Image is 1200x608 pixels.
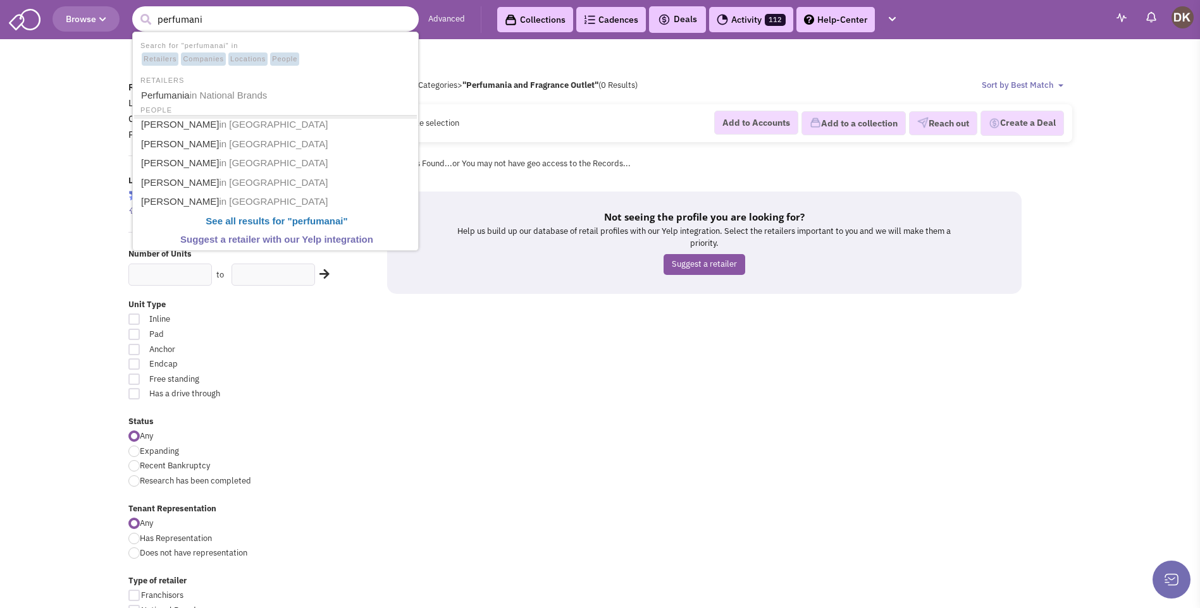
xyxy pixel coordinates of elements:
a: Suggest a retailer [664,254,745,275]
img: Deal-Dollar.png [989,116,1000,130]
span: in [GEOGRAPHIC_DATA] [219,138,328,149]
img: Cadences_logo.png [584,15,595,24]
span: in [GEOGRAPHIC_DATA] [219,177,328,188]
img: SmartAdmin [9,6,40,30]
img: Activity.png [717,14,728,25]
a: Activity112 [709,7,793,32]
span: Pad [141,329,281,341]
span: Has a drive through [141,388,281,400]
span: Has Representation [140,533,212,544]
a: [PERSON_NAME]in [GEOGRAPHIC_DATA] [137,154,416,173]
a: See all results for "perfumanai" [137,212,416,231]
span: Endcap [141,358,281,370]
span: in [GEOGRAPHIC_DATA] [219,119,328,130]
span: Franchisors [141,590,183,600]
img: icon-collection-lavender.png [810,117,821,128]
span: All Categories (0 Results) [406,80,638,90]
label: Locally Famous [128,175,352,187]
span: Recent Bankruptcy [140,460,210,471]
span: > [457,80,462,90]
img: help.png [804,15,814,25]
label: Status [128,416,352,428]
a: People [128,128,158,140]
img: Donnie Keller [1172,6,1194,28]
label: Unit Type [128,299,352,311]
p: Help us build up our database of retail profiles with our Yelp integration. Select the retailers ... [450,226,958,249]
a: [PERSON_NAME]in [GEOGRAPHIC_DATA] [137,116,416,134]
b: perfumanai [292,216,343,226]
span: in National Brands [190,90,268,100]
button: Reach out [909,111,977,135]
a: Help-Center [796,7,875,32]
span: Free standing [141,374,281,386]
a: [PERSON_NAME]in [GEOGRAPHIC_DATA] [137,174,416,192]
span: Anchor [141,344,281,356]
button: Browse [53,6,120,32]
input: Search [132,6,419,32]
span: Any [140,430,153,441]
button: Deals [654,11,701,28]
span: No Records Found...or You may not have geo access to the Records... [378,158,631,169]
label: to [216,269,224,281]
a: Retailers [128,81,166,93]
span: 112 [765,14,786,26]
a: Collections [497,7,573,32]
li: Search for "perfumanai" in [134,38,417,67]
img: icon-deals.svg [658,12,671,27]
label: Type of retailer [128,575,352,587]
img: icon-collection-lavender-black.svg [505,14,517,26]
b: See all results for " " [206,216,347,226]
span: People [270,52,299,66]
a: [PERSON_NAME]in [GEOGRAPHIC_DATA] [137,193,416,211]
div: Search Nearby [311,266,331,283]
b: Suggest a retailer with our Yelp integration [180,234,373,245]
label: Tenant Representation [128,503,352,515]
button: Add to Accounts [714,111,798,135]
img: VectorPaper_Plane.png [917,117,929,128]
span: Any [140,518,153,528]
li: RETAILERS [134,73,417,86]
span: Locations [228,52,268,66]
span: in [GEOGRAPHIC_DATA] [219,157,328,168]
b: "Perfumania and Fragrance Outlet" [462,80,598,90]
a: [PERSON_NAME]in [GEOGRAPHIC_DATA] [137,135,416,154]
span: Deals [658,13,697,25]
span: Browse [66,13,106,25]
label: Number of Units [128,248,352,260]
img: locallyfamous-upvote.png [128,207,136,214]
a: Advanced [428,13,465,25]
span: in [GEOGRAPHIC_DATA] [219,196,328,207]
button: Add to a collection [801,111,906,135]
a: Companies [128,112,176,125]
a: Cadences [576,7,646,32]
span: Companies [181,52,226,66]
span: Research has been completed [140,475,251,486]
a: Locations [128,97,170,109]
a: Suggest a retailer with our Yelp integration [137,231,416,248]
span: Does not have representation [140,547,247,558]
a: Perfumaniain National Brands [137,87,416,105]
h5: Not seeing the profile you are looking for? [450,210,958,223]
span: Expanding [140,446,179,456]
button: Create a Deal [980,111,1064,136]
span: Inline [141,313,281,325]
img: locallyfamous-largeicon.png [128,191,136,200]
span: Retailers [142,52,178,66]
